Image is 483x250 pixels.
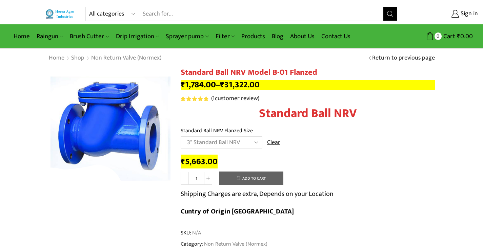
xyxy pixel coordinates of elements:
[71,54,85,63] a: Shop
[181,78,185,92] span: ₹
[181,155,218,168] bdi: 5,663.00
[181,206,294,217] b: Cuntry of Origin [GEOGRAPHIC_DATA]
[220,78,260,92] bdi: 31,322.00
[372,54,435,63] a: Return to previous page
[211,94,259,103] a: (1customer review)
[219,172,283,185] button: Add to cart
[181,96,209,101] span: 1
[383,7,397,21] button: Search button
[404,30,473,43] a: 0 Cart ₹0.00
[457,31,460,42] span: ₹
[33,28,66,44] a: Raingun
[287,28,318,44] a: About Us
[213,93,215,104] span: 1
[66,28,112,44] a: Brush Cutter
[181,80,435,90] p: –
[10,28,33,44] a: Home
[91,54,162,63] a: Non Return Valve (Normex)
[189,172,204,185] input: Product quantity
[407,8,478,20] a: Sign in
[181,96,208,101] div: Rated 5.00 out of 5
[181,78,216,92] bdi: 1,784.00
[48,54,162,63] nav: Breadcrumb
[48,54,65,63] a: Home
[212,28,238,44] a: Filter
[162,28,212,44] a: Sprayer pump
[435,32,442,40] span: 0
[181,96,208,101] span: Rated out of 5 based on customer rating
[238,28,268,44] a: Products
[181,229,435,237] span: SKU:
[181,127,253,135] label: Standard Ball NRV Flanzed Size
[181,68,435,77] h1: Standard Ball NRV Model B-01 Flanzed
[442,32,455,41] span: Cart
[457,31,473,42] bdi: 0.00
[181,106,435,121] h1: Standard Ball NRV
[203,240,267,248] a: Non Return Valve (Normex)
[113,28,162,44] a: Drip Irrigation
[181,155,185,168] span: ₹
[318,28,354,44] a: Contact Us
[139,7,384,21] input: Search for...
[268,28,287,44] a: Blog
[267,138,280,147] a: Clear options
[220,78,224,92] span: ₹
[459,9,478,18] span: Sign in
[181,188,334,199] p: Shipping Charges are extra, Depends on your Location
[191,229,201,237] span: N/A
[181,240,267,248] span: Category:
